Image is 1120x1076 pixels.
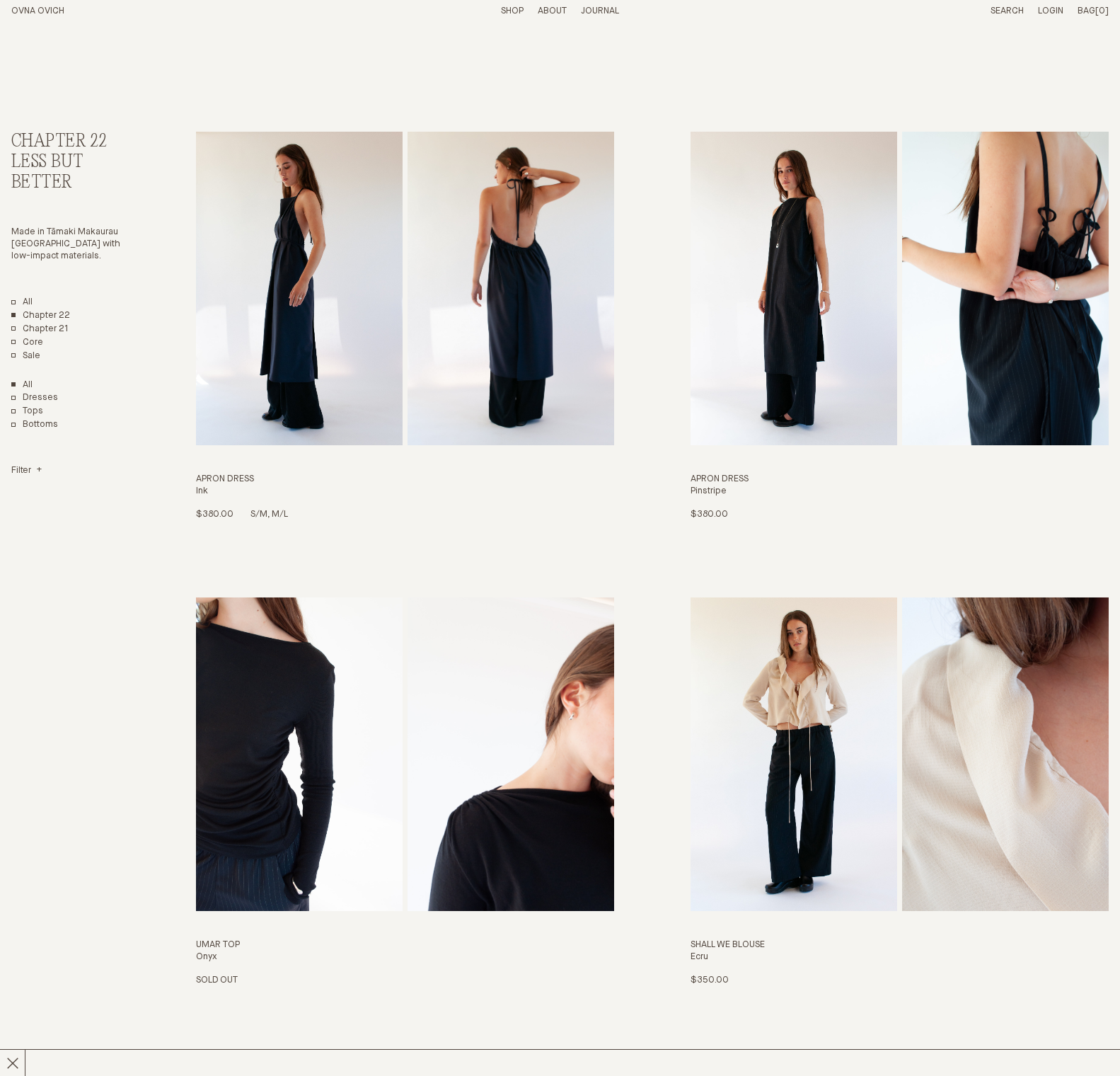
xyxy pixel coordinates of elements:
[196,510,233,519] span: $380.00
[11,152,139,193] h3: Less But Better
[196,597,614,987] a: Umar Top
[196,597,403,911] img: Umar Top
[691,975,729,985] span: $350.00
[691,951,1109,963] h4: Ecru
[11,392,58,404] a: Dresses
[1078,6,1095,16] span: Bag
[1095,6,1109,16] span: [0]
[11,132,139,152] h2: Chapter 22
[196,474,614,486] h3: Apron Dress
[691,510,728,519] span: $380.00
[581,6,619,16] a: Journal
[250,510,272,519] span: S/M
[691,132,897,445] img: Apron Dress
[196,132,403,445] img: Apron Dress
[691,132,1109,521] a: Apron Dress
[196,975,238,987] p: Sold Out
[11,227,139,263] p: Made in Tāmaki Makaurau [GEOGRAPHIC_DATA] with low-impact materials.
[196,939,614,951] h3: Umar Top
[11,337,43,349] a: Core
[196,951,614,963] h4: Onyx
[11,6,64,16] a: Home
[691,486,1109,498] h4: Pinstripe
[11,419,58,431] a: Bottoms
[272,510,288,519] span: M/L
[11,310,70,322] a: Chapter 22
[691,597,1109,987] a: Shall We Blouse
[991,6,1024,16] a: Search
[1038,6,1063,16] a: Login
[691,474,1109,486] h3: Apron Dress
[11,297,33,309] a: All
[691,939,1109,951] h3: Shall We Blouse
[11,324,69,336] a: Chapter 21
[11,379,33,391] a: Show All
[501,6,524,16] a: Shop
[11,465,42,477] summary: Filter
[196,132,614,521] a: Apron Dress
[11,406,43,418] a: Tops
[11,350,40,362] a: Sale
[196,486,614,498] h4: Ink
[538,6,567,18] summary: About
[691,597,897,911] img: Shall We Blouse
